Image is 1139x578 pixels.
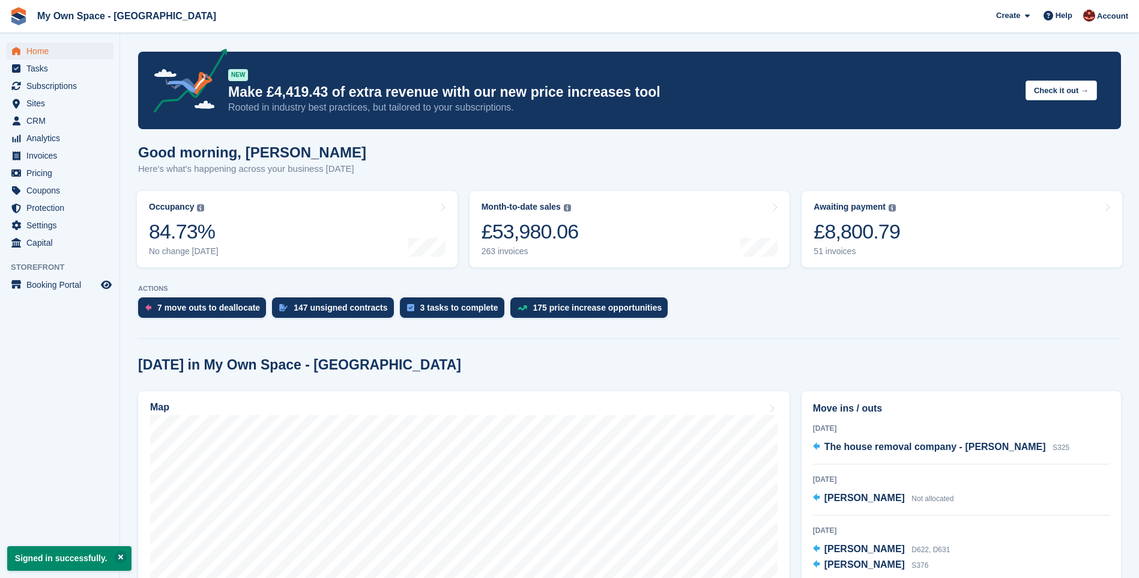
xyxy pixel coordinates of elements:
[149,246,219,257] div: No change [DATE]
[144,49,228,117] img: price-adjustments-announcement-icon-8257ccfd72463d97f412b2fc003d46551f7dbcb40ab6d574587a9cd5c0d94...
[26,130,98,147] span: Analytics
[294,303,387,312] div: 147 unsigned contracts
[510,297,674,324] a: 175 price increase opportunities
[6,217,113,234] a: menu
[400,297,510,324] a: 3 tasks to complete
[149,219,219,244] div: 84.73%
[1083,10,1095,22] img: Megan Angel
[813,525,1110,536] div: [DATE]
[157,303,260,312] div: 7 move outs to deallocate
[1026,81,1097,100] button: Check it out →
[138,285,1121,293] p: ACTIONS
[911,546,950,554] span: D622, D631
[813,491,954,507] a: [PERSON_NAME] Not allocated
[6,43,113,59] a: menu
[26,182,98,199] span: Coupons
[889,204,896,211] img: icon-info-grey-7440780725fd019a000dd9b08b2336e03edf1995a4989e88bcd33f0948082b44.svg
[6,182,113,199] a: menu
[814,219,900,244] div: £8,800.79
[911,561,928,570] span: S376
[26,95,98,112] span: Sites
[26,165,98,181] span: Pricing
[824,493,905,503] span: [PERSON_NAME]
[802,191,1122,267] a: Awaiting payment £8,800.79 51 invoices
[138,357,461,373] h2: [DATE] in My Own Space - [GEOGRAPHIC_DATA]
[6,234,113,251] a: menu
[11,261,119,273] span: Storefront
[470,191,790,267] a: Month-to-date sales £53,980.06 263 invoices
[533,303,662,312] div: 175 price increase opportunities
[813,440,1069,455] a: The house removal company - [PERSON_NAME] S325
[279,304,288,311] img: contract_signature_icon-13c848040528278c33f63329250d36e43548de30e8caae1d1a13099fd9432cc5.svg
[813,423,1110,434] div: [DATE]
[138,144,366,160] h1: Good morning, [PERSON_NAME]
[272,297,399,324] a: 147 unsigned contracts
[228,101,1016,114] p: Rooted in industry best practices, but tailored to your subscriptions.
[149,202,194,212] div: Occupancy
[26,112,98,129] span: CRM
[26,234,98,251] span: Capital
[482,246,579,257] div: 263 invoices
[197,204,204,211] img: icon-info-grey-7440780725fd019a000dd9b08b2336e03edf1995a4989e88bcd33f0948082b44.svg
[996,10,1020,22] span: Create
[6,78,113,94] a: menu
[813,401,1110,416] h2: Move ins / outs
[150,402,169,413] h2: Map
[228,84,1016,101] p: Make £4,419.43 of extra revenue with our new price increases tool
[145,304,151,311] img: move_outs_to_deallocate_icon-f764333ba52eb49d3ac5e1228854f67142a1ed5810a6f6cc68b1a99e826820c5.svg
[6,165,113,181] a: menu
[26,276,98,293] span: Booking Portal
[1053,443,1069,452] span: S325
[7,546,131,571] p: Signed in successfully.
[6,112,113,129] a: menu
[814,246,900,257] div: 51 invoices
[824,544,905,554] span: [PERSON_NAME]
[228,69,248,81] div: NEW
[138,162,366,176] p: Here's what's happening across your business [DATE]
[137,191,458,267] a: Occupancy 84.73% No change [DATE]
[518,305,527,311] img: price_increase_opportunities-93ffe204e8149a01c8c9dc8f82e8f89637d9d84a8eef4429ea346261dce0b2c0.svg
[1056,10,1072,22] span: Help
[26,199,98,216] span: Protection
[1097,10,1128,22] span: Account
[26,43,98,59] span: Home
[6,130,113,147] a: menu
[814,202,886,212] div: Awaiting payment
[99,278,113,292] a: Preview store
[813,542,950,558] a: [PERSON_NAME] D622, D631
[564,204,571,211] img: icon-info-grey-7440780725fd019a000dd9b08b2336e03edf1995a4989e88bcd33f0948082b44.svg
[824,442,1046,452] span: The house removal company - [PERSON_NAME]
[26,60,98,77] span: Tasks
[6,276,113,293] a: menu
[420,303,498,312] div: 3 tasks to complete
[6,147,113,164] a: menu
[911,494,953,503] span: Not allocated
[26,78,98,94] span: Subscriptions
[26,147,98,164] span: Invoices
[6,199,113,216] a: menu
[813,558,929,573] a: [PERSON_NAME] S376
[482,202,561,212] div: Month-to-date sales
[482,219,579,244] div: £53,980.06
[6,60,113,77] a: menu
[26,217,98,234] span: Settings
[813,474,1110,485] div: [DATE]
[824,559,905,570] span: [PERSON_NAME]
[32,6,221,26] a: My Own Space - [GEOGRAPHIC_DATA]
[10,7,28,25] img: stora-icon-8386f47178a22dfd0bd8f6a31ec36ba5ce8667c1dd55bd0f319d3a0aa187defe.svg
[407,304,414,311] img: task-75834270c22a3079a89374b754ae025e5fb1db73e45f91037f5363f120a921f8.svg
[138,297,272,324] a: 7 move outs to deallocate
[6,95,113,112] a: menu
